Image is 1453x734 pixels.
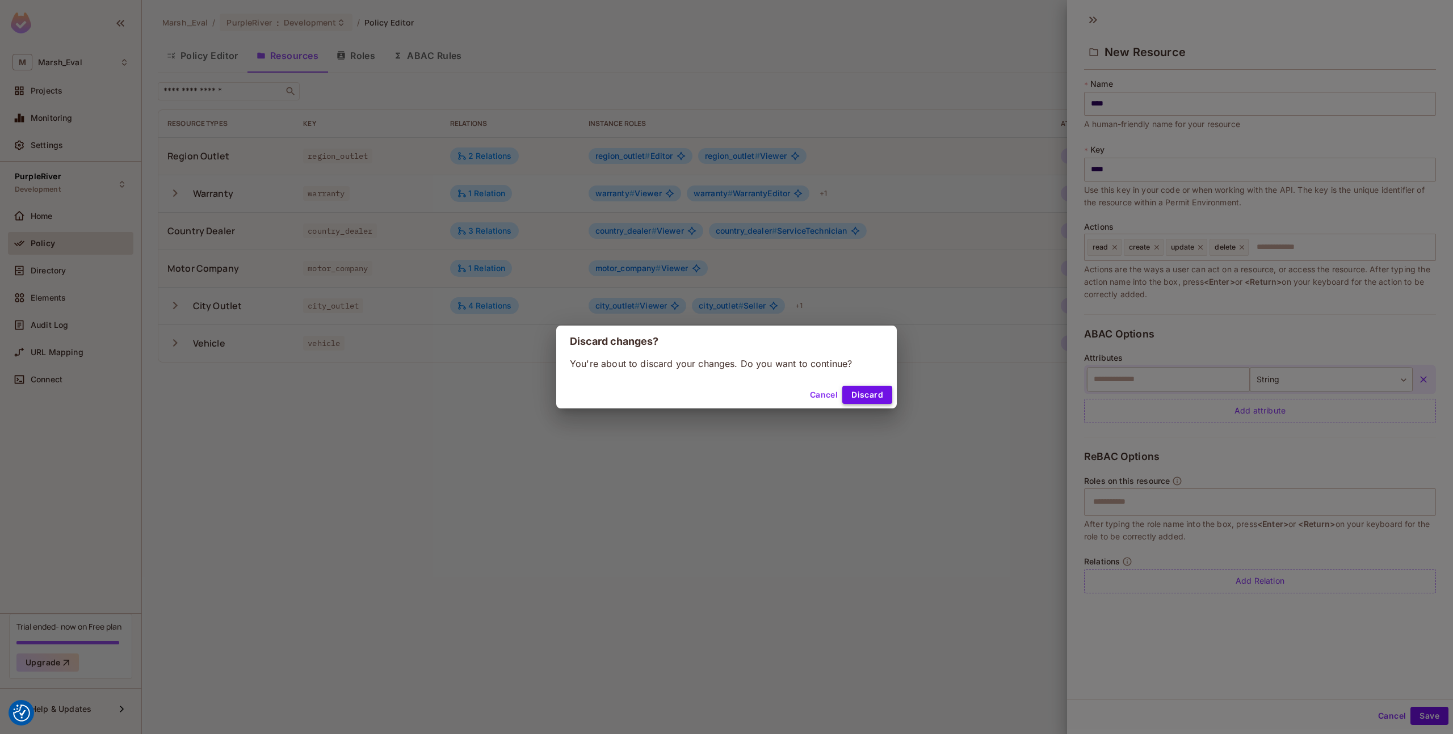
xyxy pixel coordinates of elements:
img: Revisit consent button [13,705,30,722]
button: Discard [842,386,892,404]
button: Cancel [805,386,842,404]
button: Consent Preferences [13,705,30,722]
h2: Discard changes? [556,326,897,357]
p: You're about to discard your changes. Do you want to continue? [570,357,883,370]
